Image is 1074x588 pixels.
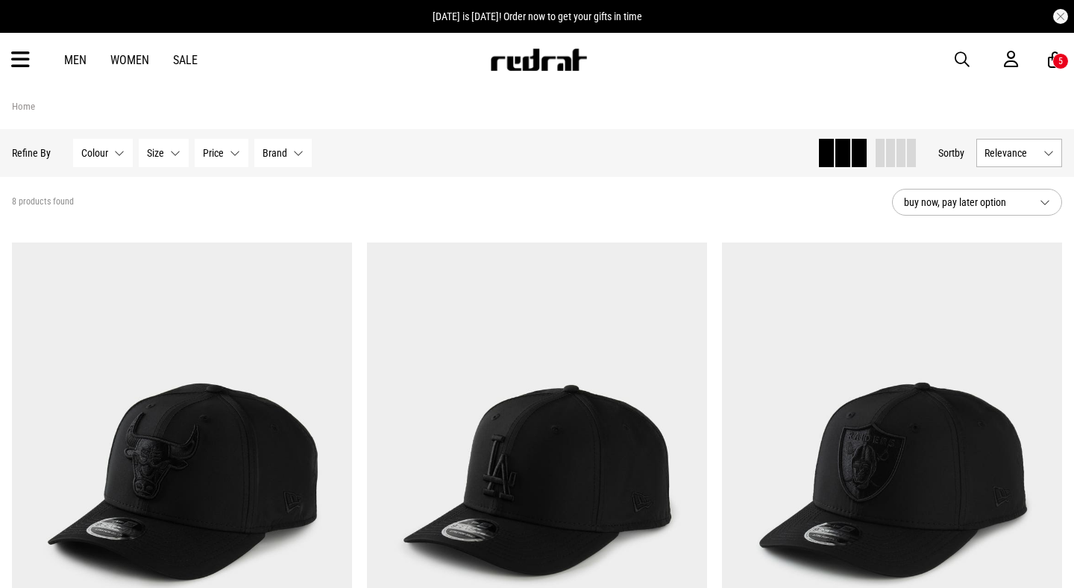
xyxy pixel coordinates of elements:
span: Relevance [984,147,1037,159]
button: Relevance [976,139,1062,167]
div: 5 [1058,56,1063,66]
span: Brand [263,147,287,159]
a: Home [12,101,35,112]
img: Redrat logo [489,49,588,71]
button: Brand [254,139,312,167]
span: 8 products found [12,196,74,208]
span: Colour [81,147,108,159]
span: [DATE] is [DATE]! Order now to get your gifts in time [433,10,642,22]
p: Refine By [12,147,51,159]
button: Size [139,139,189,167]
span: by [955,147,964,159]
span: buy now, pay later option [904,193,1028,211]
a: Men [64,53,87,67]
button: buy now, pay later option [892,189,1062,216]
button: Price [195,139,248,167]
button: Sortby [938,144,964,162]
a: 5 [1048,52,1062,68]
button: Colour [73,139,133,167]
a: Women [110,53,149,67]
span: Price [203,147,224,159]
span: Size [147,147,164,159]
a: Sale [173,53,198,67]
